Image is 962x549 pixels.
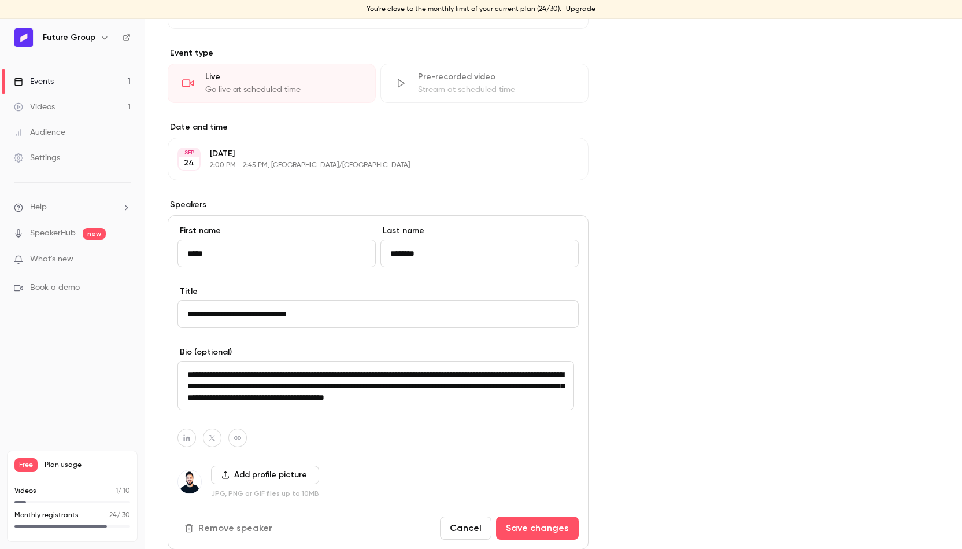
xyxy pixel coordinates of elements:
[109,512,117,519] span: 24
[418,71,574,83] div: Pre-recorded video
[14,486,36,496] p: Videos
[168,121,589,133] label: Date and time
[440,517,491,540] button: Cancel
[380,225,579,237] label: Last name
[14,127,65,138] div: Audience
[43,32,95,43] h6: Future Group
[177,347,579,358] label: Bio (optional)
[14,76,54,87] div: Events
[14,101,55,113] div: Videos
[205,71,361,83] div: Live
[177,286,579,297] label: Title
[30,227,76,240] a: SpeakerHub
[45,460,130,470] span: Plan usage
[30,201,47,213] span: Help
[109,510,130,521] p: / 30
[14,152,60,164] div: Settings
[14,510,79,521] p: Monthly registrants
[168,47,589,59] p: Event type
[14,201,131,213] li: help-dropdown-opener
[116,488,118,495] span: 1
[211,489,319,498] p: JPG, PNG or GIF files up to 10MB
[179,149,199,157] div: SEP
[184,157,194,169] p: 24
[30,253,73,266] span: What's new
[83,228,106,240] span: new
[116,486,130,496] p: / 10
[14,458,38,472] span: Free
[211,466,319,484] button: Add profile picture
[418,84,574,95] div: Stream at scheduled time
[30,282,80,294] span: Book a demo
[380,64,589,103] div: Pre-recorded videoStream at scheduled time
[168,64,376,103] div: LiveGo live at scheduled time
[210,148,527,160] p: [DATE]
[178,470,201,493] img: Mitch Richards
[177,225,376,237] label: First name
[566,5,595,14] a: Upgrade
[14,28,33,47] img: Future Group
[177,517,282,540] button: Remove speaker
[205,84,361,95] div: Go live at scheduled time
[168,199,589,211] label: Speakers
[210,161,527,170] p: 2:00 PM - 2:45 PM, [GEOGRAPHIC_DATA]/[GEOGRAPHIC_DATA]
[496,517,579,540] button: Save changes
